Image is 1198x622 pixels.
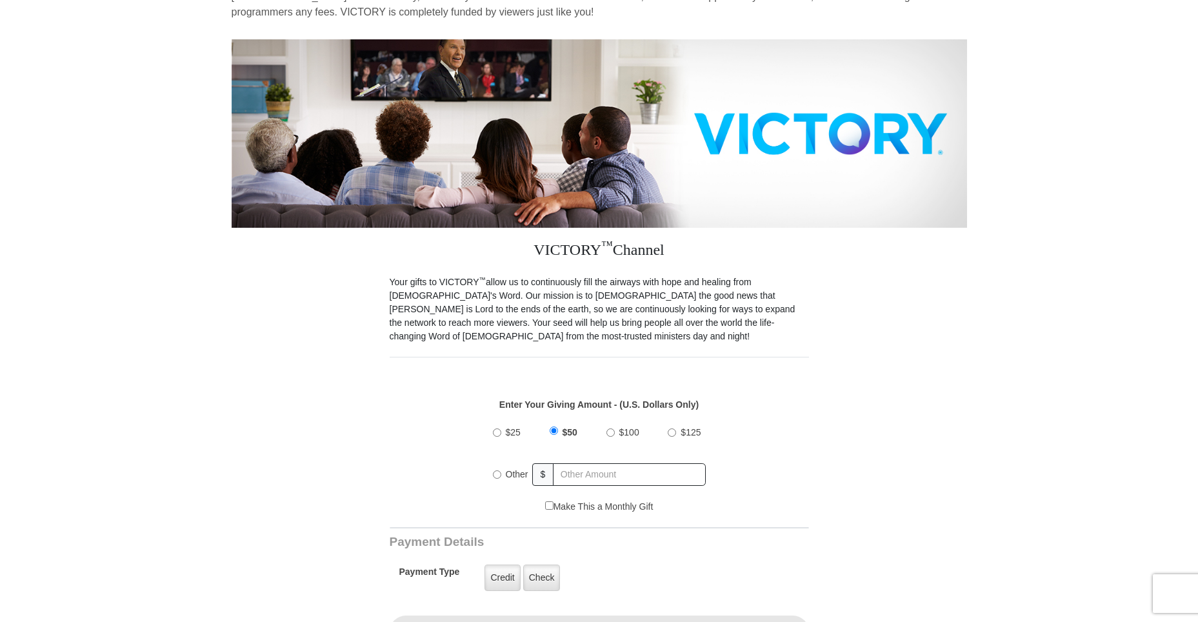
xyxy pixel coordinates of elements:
[681,427,701,437] span: $125
[506,427,521,437] span: $25
[390,228,809,276] h3: VICTORY Channel
[523,565,561,591] label: Check
[563,427,577,437] span: $50
[553,463,705,486] input: Other Amount
[484,565,520,591] label: Credit
[499,399,699,410] strong: Enter Your Giving Amount - (U.S. Dollars Only)
[390,276,809,343] p: Your gifts to VICTORY allow us to continuously fill the airways with hope and healing from [DEMOG...
[601,239,613,252] sup: ™
[390,535,719,550] h3: Payment Details
[399,567,460,584] h5: Payment Type
[545,500,654,514] label: Make This a Monthly Gift
[506,469,528,479] span: Other
[532,463,554,486] span: $
[545,501,554,510] input: Make This a Monthly Gift
[619,427,639,437] span: $100
[479,276,486,283] sup: ™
